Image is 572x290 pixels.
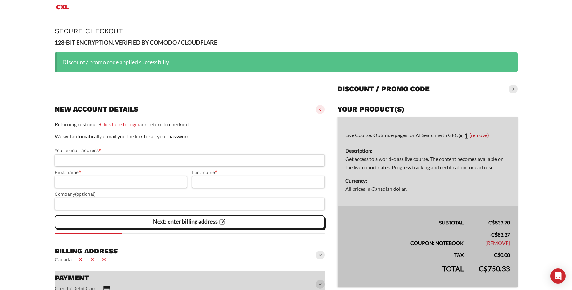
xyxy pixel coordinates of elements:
[550,268,566,284] div: Open Intercom Messenger
[55,39,217,46] strong: 128-BIT ENCRYPTION, VERIFIED BY COMODO / CLOUDFLARE
[337,85,430,93] h3: Discount / promo code
[55,215,325,229] vaadin-button: Next: enter billing address
[55,247,118,256] h3: Billing address
[55,147,325,154] label: Your e-mail address
[192,169,325,176] label: Last name
[55,120,325,128] p: Returning customer? and return to checkout.
[55,27,518,35] h1: Secure Checkout
[55,105,138,114] h3: New account details
[55,256,118,263] vaadin-horizontal-layout: Canada — — —
[75,191,96,197] span: (optional)
[55,132,325,141] p: We will automatically e-mail you the link to set your password.
[100,121,139,127] a: Click here to login
[55,190,325,198] label: Company
[55,169,187,176] label: First name
[55,52,518,72] div: Discount / promo code applied successfully.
